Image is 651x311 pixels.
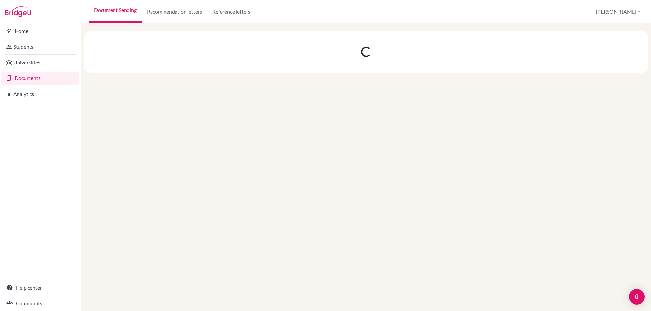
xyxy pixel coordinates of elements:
a: Community [1,297,79,310]
div: Open Intercom Messenger [629,289,645,305]
a: Documents [1,72,79,85]
button: [PERSON_NAME] [593,6,643,18]
a: Universities [1,56,79,69]
a: Students [1,40,79,53]
img: Bridge-U [5,6,31,17]
a: Help center [1,281,79,294]
a: Home [1,25,79,38]
a: Analytics [1,87,79,100]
